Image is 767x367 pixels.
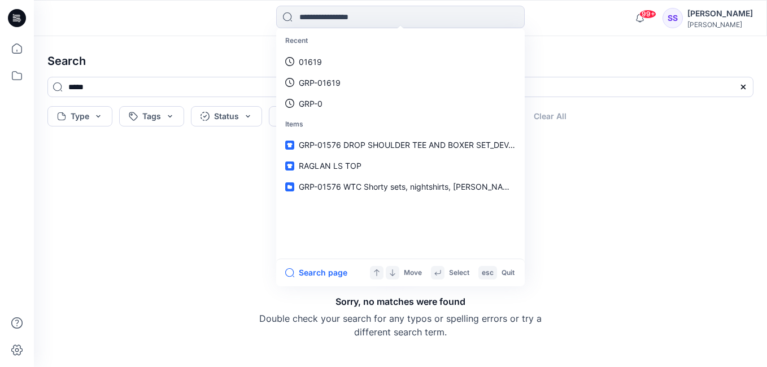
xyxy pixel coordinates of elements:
[299,140,530,150] span: GRP-01576 DROP SHOULDER TEE AND BOXER SET_DEV_REV1
[38,45,762,77] h4: Search
[299,77,341,89] p: GRP-01619
[119,106,184,126] button: Tags
[299,161,361,171] span: RAGLAN LS TOP
[687,20,753,29] div: [PERSON_NAME]
[482,267,494,279] p: esc
[687,7,753,20] div: [PERSON_NAME]
[47,106,112,126] button: Type
[191,106,262,126] button: Status
[449,267,469,279] p: Select
[269,106,340,126] button: Folder
[278,30,522,51] p: Recent
[259,312,542,339] p: Double check your search for any typos or spelling errors or try a different search term.
[285,266,347,279] button: Search page
[278,72,522,93] a: GRP-01619
[335,295,465,308] h5: Sorry, no matches were found
[639,10,656,19] span: 99+
[404,267,422,279] p: Move
[299,182,574,191] span: GRP-01576 WTC Shorty sets, nightshirts, [PERSON_NAME] and 2pk shorts
[278,93,522,114] a: GRP-0
[278,155,522,176] a: RAGLAN LS TOP
[278,176,522,197] a: GRP-01576 WTC Shorty sets, nightshirts, [PERSON_NAME] and 2pk shorts
[299,56,322,68] p: 01619
[278,51,522,72] a: 01619
[502,267,515,279] p: Quit
[299,98,323,110] p: GRP-0
[663,8,683,28] div: SS
[278,134,522,155] a: GRP-01576 DROP SHOULDER TEE AND BOXER SET_DEV_REV1
[278,114,522,135] p: Items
